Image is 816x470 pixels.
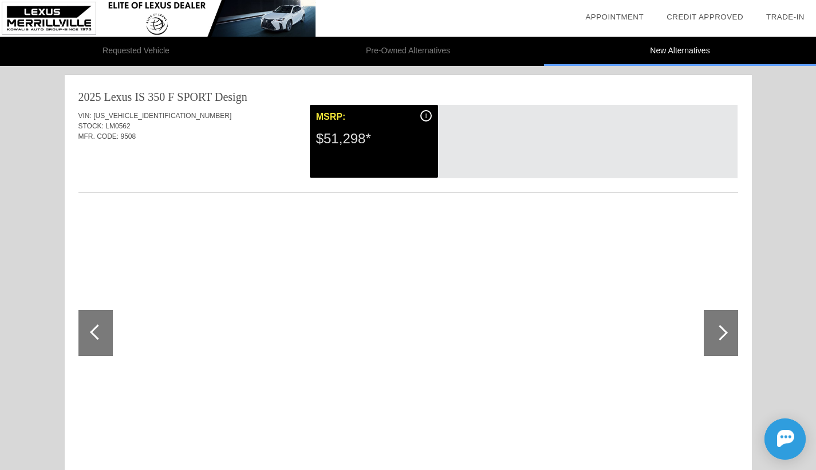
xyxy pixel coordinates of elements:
[316,112,346,122] b: MSRP:
[78,132,119,140] span: MFR. CODE:
[78,159,738,177] div: Quoted on [DATE] 9:11:58 AM
[78,89,145,105] div: 2025 Lexus IS
[78,112,92,120] span: VIN:
[272,37,544,66] li: Pre-Owned Alternatives
[148,89,247,105] div: 350 F SPORT Design
[766,13,805,21] a: Trade-In
[544,37,816,66] li: New Alternatives
[93,112,231,120] span: [US_VEHICLE_IDENTIFICATION_NUMBER]
[78,122,104,130] span: STOCK:
[105,122,130,130] span: LM0562
[420,110,432,122] div: i
[316,124,432,154] div: $51,298*
[121,132,136,140] span: 9508
[667,13,743,21] a: Credit Approved
[585,13,644,21] a: Appointment
[713,408,816,470] iframe: Chat Assistance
